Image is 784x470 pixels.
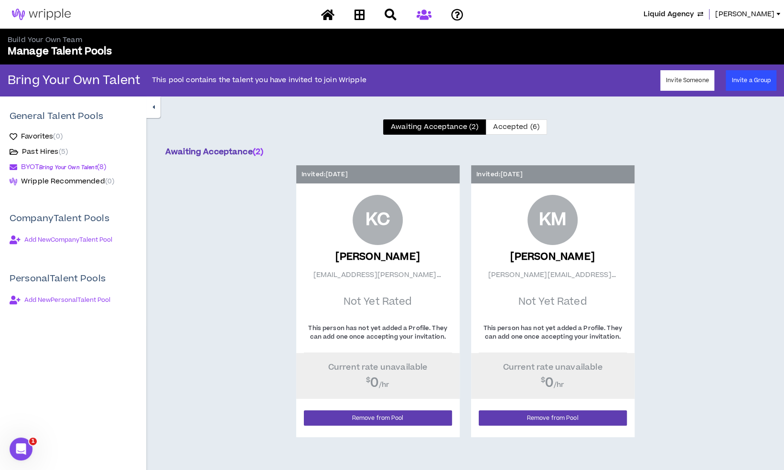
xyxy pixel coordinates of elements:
[304,410,452,426] button: Remove from Pool
[479,295,627,309] p: Not Yet Rated
[39,164,97,171] span: Bring Your Own Talent
[21,132,63,141] span: Favorites
[22,147,68,157] span: Past Hires
[304,295,452,309] p: Not Yet Rated
[53,131,62,141] span: ( 0 )
[59,147,68,157] span: ( 5 )
[493,122,539,132] span: Accepted (6)
[8,45,392,58] p: Manage Talent Pools
[10,293,110,307] button: Add NewPersonalTalent Pool
[253,146,263,158] span: ( 2 )
[8,35,392,45] p: Build Your Own Team
[10,131,63,142] a: Favorites(0)
[353,195,403,245] div: Kaitlin C.
[335,251,420,263] h5: [PERSON_NAME]
[8,73,140,88] p: Bring Your Own Talent
[391,122,478,132] span: Awaiting Acceptance (2)
[152,75,366,85] p: This pool contains the talent you have invited to join Wripple
[476,363,630,372] h4: Current rate unavailable
[476,170,523,179] p: Invited: [DATE]
[527,195,578,245] div: Kacie M.
[10,161,106,173] a: BYOTBring Your Own Talent(8)
[538,212,566,228] div: KM
[479,324,627,341] p: This person has not yet added a Profile. They can add one once accepting your invitation.
[488,267,617,280] p: [PERSON_NAME][EMAIL_ADDRESS][PERSON_NAME][DOMAIN_NAME]
[553,380,564,390] span: /hr
[352,414,404,423] span: Remove from Pool
[97,162,106,172] span: ( 8 )
[660,70,715,91] button: Invite Someone
[313,267,442,280] p: [EMAIL_ADDRESS][PERSON_NAME][DOMAIN_NAME]
[378,380,389,390] span: /hr
[366,372,389,389] h2: $0
[10,110,103,123] p: General Talent Pools
[301,170,348,179] p: Invited: [DATE]
[21,177,114,186] span: Wripple Recommended
[301,363,455,372] h4: Current rate unavailable
[527,414,579,423] span: Remove from Pool
[10,212,137,225] p: Company Talent Pools
[10,272,137,286] p: Personal Talent Pools
[479,410,627,426] button: Remove from Pool
[541,372,564,389] h2: $0
[304,324,452,341] p: This person has not yet added a Profile. They can add one once accepting your invitation.
[10,438,32,460] iframe: Intercom live chat
[24,236,112,244] span: Add New Company Talent Pool
[10,177,114,186] a: Wripple Recommended(0)
[715,9,774,20] span: [PERSON_NAME]
[10,233,112,246] button: Add NewCompanyTalent Pool
[105,176,114,186] span: ( 0 )
[10,146,68,158] a: Past Hires(5)
[29,438,37,445] span: 1
[726,70,776,91] button: Invite a Group
[165,146,765,158] p: Awaiting Acceptance
[365,212,390,228] div: KC
[510,251,595,263] h5: [PERSON_NAME]
[21,162,97,172] span: BYOT
[644,9,703,20] button: Liquid Agency
[24,296,110,304] span: Add New Personal Talent Pool
[644,9,694,20] span: Liquid Agency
